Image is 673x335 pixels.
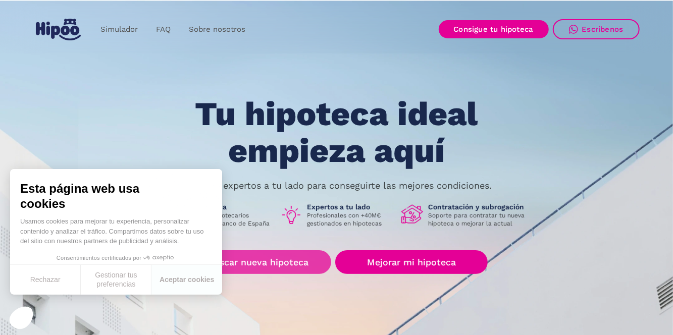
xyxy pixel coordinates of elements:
a: Mejorar mi hipoteca [335,250,487,274]
h1: Contratación y subrogación [429,202,533,211]
div: Escríbenos [582,25,624,34]
a: Escríbenos [553,19,640,39]
a: Consigue tu hipoteca [439,20,549,38]
p: Nuestros expertos a tu lado para conseguirte las mejores condiciones. [181,182,492,190]
a: home [34,15,83,44]
p: Soporte para contratar tu nueva hipoteca o mejorar la actual [429,211,533,228]
a: Buscar nueva hipoteca [185,250,331,274]
h1: Tu hipoteca ideal empieza aquí [145,96,528,169]
p: Profesionales con +40M€ gestionados en hipotecas [307,211,393,228]
a: Simulador [91,20,147,39]
h1: Expertos a tu lado [307,202,393,211]
a: FAQ [147,20,180,39]
a: Sobre nosotros [180,20,254,39]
